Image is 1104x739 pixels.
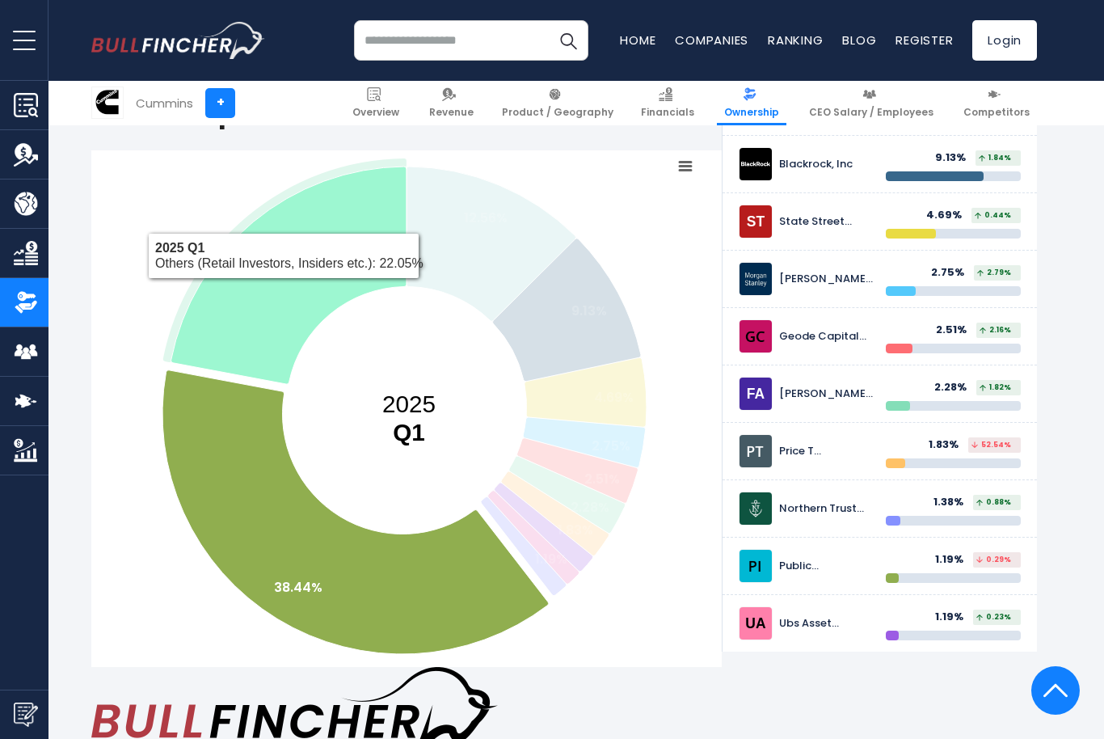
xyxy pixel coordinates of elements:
span: Revenue [429,106,474,119]
div: [PERSON_NAME] Asset Management, LLC [779,387,874,401]
div: Geode Capital Management, LLC [779,330,874,344]
a: Product / Geography [495,81,621,125]
text: 4.69% [594,388,634,407]
div: [PERSON_NAME] [PERSON_NAME] [779,272,874,286]
span: Ownership [724,106,779,119]
button: Search [548,20,588,61]
span: 1.82% [980,384,1011,391]
a: Competitors [956,81,1037,125]
text: 38.44% [274,578,322,597]
img: CMI logo [92,87,123,118]
span: 2.79% [977,269,1011,277]
div: Northern Trust Corp [779,502,874,516]
div: 1.19% [935,610,973,624]
span: 0.29% [976,556,1011,564]
text: 2.28% [571,498,609,517]
text: 2.75% [592,437,630,455]
text: 1.19% [535,550,567,568]
span: 2.16% [980,327,1011,334]
a: Ranking [768,32,823,49]
text: 9.13% [571,302,607,320]
span: Financials [641,106,694,119]
text: 2.51% [584,470,620,488]
span: Overview [352,106,399,119]
tspan: Q1 [393,419,425,446]
a: Overview [345,81,407,125]
a: CEO Salary / Employees [802,81,941,125]
text: 1.83% [558,521,593,539]
span: 0.88% [976,499,1011,506]
a: + [205,88,235,118]
a: Blog [842,32,876,49]
span: 1.84% [979,154,1011,162]
div: Ubs Asset Management Americas Inc [779,617,874,631]
div: Cummins [136,94,193,112]
a: Ownership [717,81,786,125]
span: 52.54% [971,441,1011,449]
a: Home [620,32,655,49]
span: CEO Salary / Employees [809,106,933,119]
img: Ownership [14,290,38,315]
div: 9.13% [935,151,975,165]
text: 12.56% [464,209,508,227]
text: 22.05% [250,241,297,260]
div: Blackrock, Inc [779,158,874,171]
div: 4.69% [926,209,971,222]
div: 1.38% [933,496,973,509]
div: 2.75% [931,266,974,280]
span: Competitors [963,106,1030,119]
a: Login [972,20,1037,61]
div: 2.51% [936,323,976,337]
a: Go to homepage [91,22,265,59]
text: 2025 [382,391,436,446]
div: 1.83% [929,438,968,452]
a: Register [895,32,953,49]
div: 2.28% [934,381,976,395]
span: 0.23% [976,614,1011,621]
img: bullfincher logo [91,22,265,59]
a: Financials [634,81,702,125]
a: Revenue [422,81,481,125]
a: Companies [675,32,748,49]
div: 1.19% [935,553,973,567]
div: State Street Corp [779,215,874,229]
div: Price T [PERSON_NAME] Associates Inc [779,445,874,458]
span: Product / Geography [502,106,613,119]
span: 0.44% [975,212,1011,219]
div: Public Investment Fund [779,560,874,573]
